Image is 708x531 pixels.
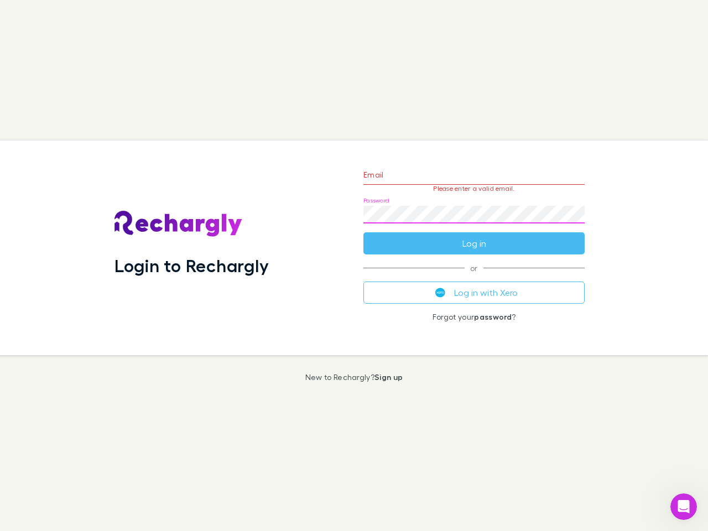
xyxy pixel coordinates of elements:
[363,313,585,321] p: Forgot your ?
[435,288,445,298] img: Xero's logo
[305,373,403,382] p: New to Rechargly?
[670,493,697,520] iframe: Intercom live chat
[114,211,243,237] img: Rechargly's Logo
[363,196,389,205] label: Password
[474,312,512,321] a: password
[363,185,585,192] p: Please enter a valid email.
[363,282,585,304] button: Log in with Xero
[374,372,403,382] a: Sign up
[363,232,585,254] button: Log in
[114,255,269,276] h1: Login to Rechargly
